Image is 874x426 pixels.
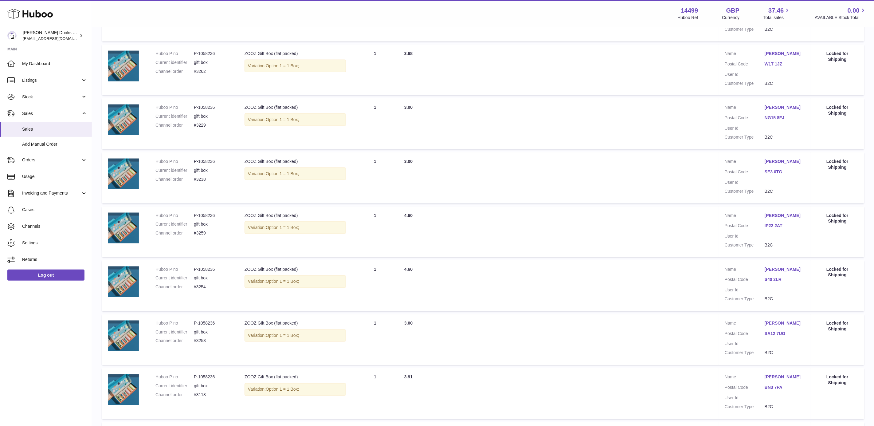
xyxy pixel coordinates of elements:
[817,374,858,386] div: Locked for Shipping
[848,6,860,15] span: 0.00
[155,338,194,344] dt: Channel order
[155,321,194,326] dt: Huboo P no
[155,159,194,164] dt: Huboo P no
[404,159,413,164] span: 3.00
[155,284,194,290] dt: Channel order
[765,51,805,57] a: [PERSON_NAME]
[245,60,346,72] div: Variation:
[22,223,87,229] span: Channels
[725,26,765,32] dt: Customer Type
[194,266,232,272] dd: P-1058236
[725,61,765,69] dt: Postal Code
[155,113,194,119] dt: Current identifier
[155,122,194,128] dt: Channel order
[817,159,858,170] div: Locked for Shipping
[194,374,232,380] dd: P-1058236
[725,159,765,166] dt: Name
[22,174,87,179] span: Usage
[817,51,858,62] div: Locked for Shipping
[352,45,398,96] td: 1
[194,51,232,57] dd: P-1058236
[765,134,805,140] dd: B2C
[725,242,765,248] dt: Customer Type
[765,374,805,380] a: [PERSON_NAME]
[765,26,805,32] dd: B2C
[266,171,299,176] span: Option 1 = 1 Box;
[155,230,194,236] dt: Channel order
[245,321,346,326] div: ZOOZ Gift Box (flat packed)
[245,383,346,396] div: Variation:
[22,207,87,213] span: Cases
[765,169,805,175] a: SE3 0TG
[725,115,765,122] dt: Postal Code
[725,296,765,302] dt: Customer Type
[725,395,765,401] dt: User Id
[725,287,765,293] dt: User Id
[725,169,765,176] dt: Postal Code
[725,374,765,382] dt: Name
[725,404,765,410] dt: Customer Type
[725,321,765,328] dt: Name
[352,207,398,258] td: 1
[108,51,139,81] img: Stepan_Komar_remove_logo__make_variations_of_this_image__keep_it_the_same_1968e2f6-70ca-40dd-8bfa...
[245,329,346,342] div: Variation:
[722,15,740,21] div: Currency
[352,152,398,203] td: 1
[22,77,81,83] span: Listings
[765,213,805,219] a: [PERSON_NAME]
[725,179,765,185] dt: User Id
[726,6,739,15] strong: GBP
[22,61,87,67] span: My Dashboard
[266,387,299,392] span: Option 1 = 1 Box;
[155,392,194,398] dt: Channel order
[22,111,81,116] span: Sales
[194,69,232,74] dd: #3262
[23,30,78,41] div: [PERSON_NAME] Drinks LTD (t/a Zooz)
[678,15,698,21] div: Huboo Ref
[725,51,765,58] dt: Name
[245,113,346,126] div: Variation:
[194,392,232,398] dd: #3118
[155,51,194,57] dt: Huboo P no
[404,213,413,218] span: 4.60
[155,329,194,335] dt: Current identifier
[155,266,194,272] dt: Huboo P no
[725,350,765,356] dt: Customer Type
[765,296,805,302] dd: B2C
[725,341,765,347] dt: User Id
[815,6,867,21] a: 0.00 AVAILABLE Stock Total
[266,333,299,338] span: Option 1 = 1 Box;
[352,314,398,365] td: 1
[22,240,87,246] span: Settings
[404,105,413,110] span: 3.00
[817,213,858,224] div: Locked for Shipping
[725,385,765,392] dt: Postal Code
[266,225,299,230] span: Option 1 = 1 Box;
[725,105,765,112] dt: Name
[155,275,194,281] dt: Current identifier
[817,266,858,278] div: Locked for Shipping
[245,374,346,380] div: ZOOZ Gift Box (flat packed)
[194,275,232,281] dd: gift box
[155,168,194,173] dt: Current identifier
[245,213,346,219] div: ZOOZ Gift Box (flat packed)
[725,213,765,220] dt: Name
[765,81,805,86] dd: B2C
[155,176,194,182] dt: Channel order
[352,98,398,149] td: 1
[22,126,87,132] span: Sales
[194,321,232,326] dd: P-1058236
[194,213,232,219] dd: P-1058236
[765,331,805,337] a: SA12 7UG
[352,368,398,419] td: 1
[266,117,299,122] span: Option 1 = 1 Box;
[194,383,232,389] dd: gift box
[765,115,805,121] a: NG15 8FJ
[194,176,232,182] dd: #3238
[815,15,867,21] span: AVAILABLE Stock Total
[155,383,194,389] dt: Current identifier
[22,94,81,100] span: Stock
[245,105,346,110] div: ZOOZ Gift Box (flat packed)
[194,113,232,119] dd: gift box
[22,257,87,262] span: Returns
